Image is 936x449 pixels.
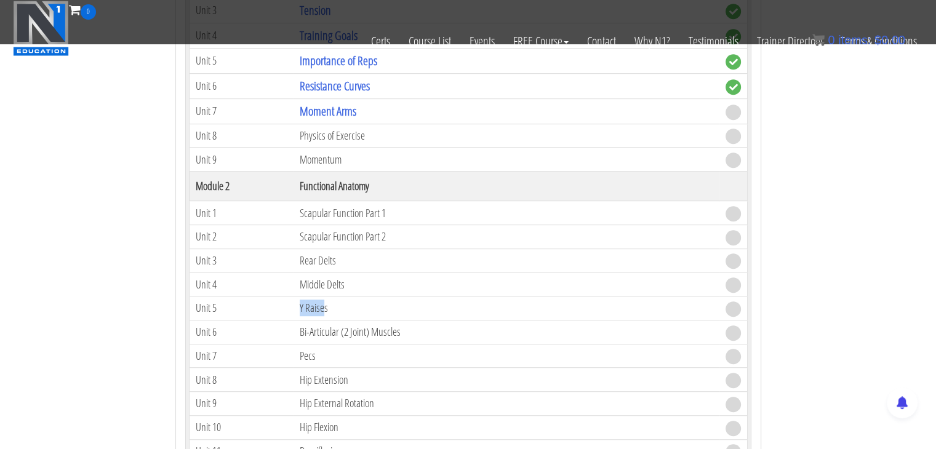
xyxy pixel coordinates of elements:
[460,20,504,63] a: Events
[294,296,719,320] td: Y Raises
[294,392,719,416] td: Hip External Rotation
[189,415,294,439] td: Unit 10
[831,20,926,63] a: Terms & Conditions
[189,368,294,392] td: Unit 8
[189,148,294,172] td: Unit 9
[812,33,905,47] a: 0 items: $0.00
[838,33,871,47] span: items:
[294,172,719,201] th: Functional Anatomy
[13,1,69,56] img: n1-education
[399,20,460,63] a: Course List
[828,33,834,47] span: 0
[300,77,370,94] a: Resistance Curves
[189,224,294,248] td: Unit 2
[189,344,294,368] td: Unit 7
[189,98,294,124] td: Unit 7
[578,20,625,63] a: Contact
[69,1,96,18] a: 0
[748,20,831,63] a: Trainer Directory
[362,20,399,63] a: Certs
[294,415,719,439] td: Hip Flexion
[294,368,719,392] td: Hip Extension
[189,248,294,272] td: Unit 3
[189,124,294,148] td: Unit 8
[874,33,881,47] span: $
[294,201,719,225] td: Scapular Function Part 1
[189,172,294,201] th: Module 2
[294,272,719,296] td: Middle Delts
[189,272,294,296] td: Unit 4
[300,52,377,69] a: Importance of Reps
[294,124,719,148] td: Physics of Exercise
[679,20,748,63] a: Testimonials
[189,201,294,225] td: Unit 1
[294,224,719,248] td: Scapular Function Part 2
[294,148,719,172] td: Momentum
[874,33,905,47] bdi: 0.00
[726,79,741,95] span: complete
[294,344,719,368] td: Pecs
[189,320,294,344] td: Unit 6
[189,73,294,98] td: Unit 6
[189,296,294,320] td: Unit 5
[189,392,294,416] td: Unit 9
[300,103,356,119] a: Moment Arms
[294,320,719,344] td: Bi-Articular (2 Joint) Muscles
[81,4,96,20] span: 0
[625,20,679,63] a: Why N1?
[812,34,825,46] img: icon11.png
[504,20,578,63] a: FREE Course
[294,248,719,272] td: Rear Delts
